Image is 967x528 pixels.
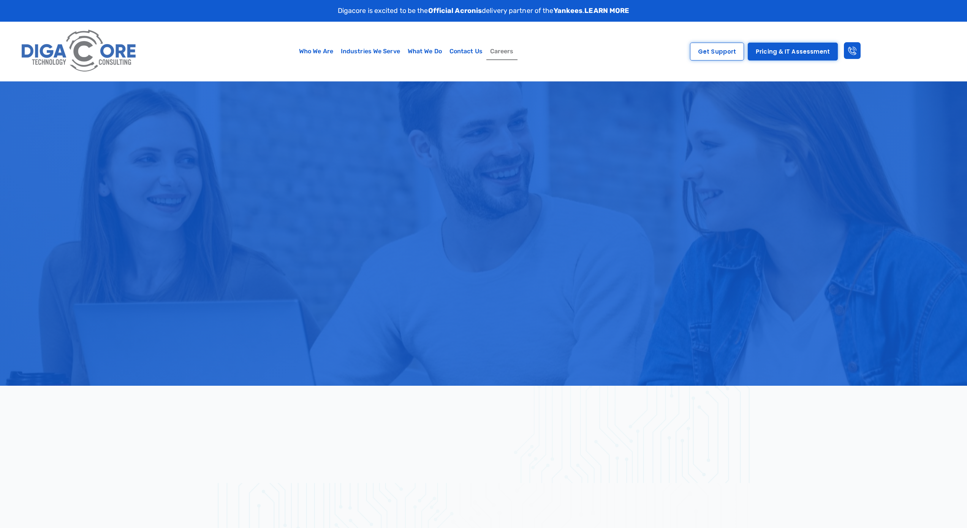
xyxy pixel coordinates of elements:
[18,25,140,77] img: Digacore logo 1
[698,49,736,54] span: Get Support
[295,43,337,60] a: Who We Are
[404,43,446,60] a: What We Do
[486,43,518,60] a: Careers
[337,43,404,60] a: Industries We Serve
[748,43,838,60] a: Pricing & IT Assessment
[584,6,629,15] a: LEARN MORE
[690,43,744,60] a: Get Support
[446,43,486,60] a: Contact Us
[428,6,482,15] strong: Official Acronis
[756,49,830,54] span: Pricing & IT Assessment
[554,6,583,15] strong: Yankees
[338,6,630,16] p: Digacore is excited to be the delivery partner of the .
[186,43,626,60] nav: Menu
